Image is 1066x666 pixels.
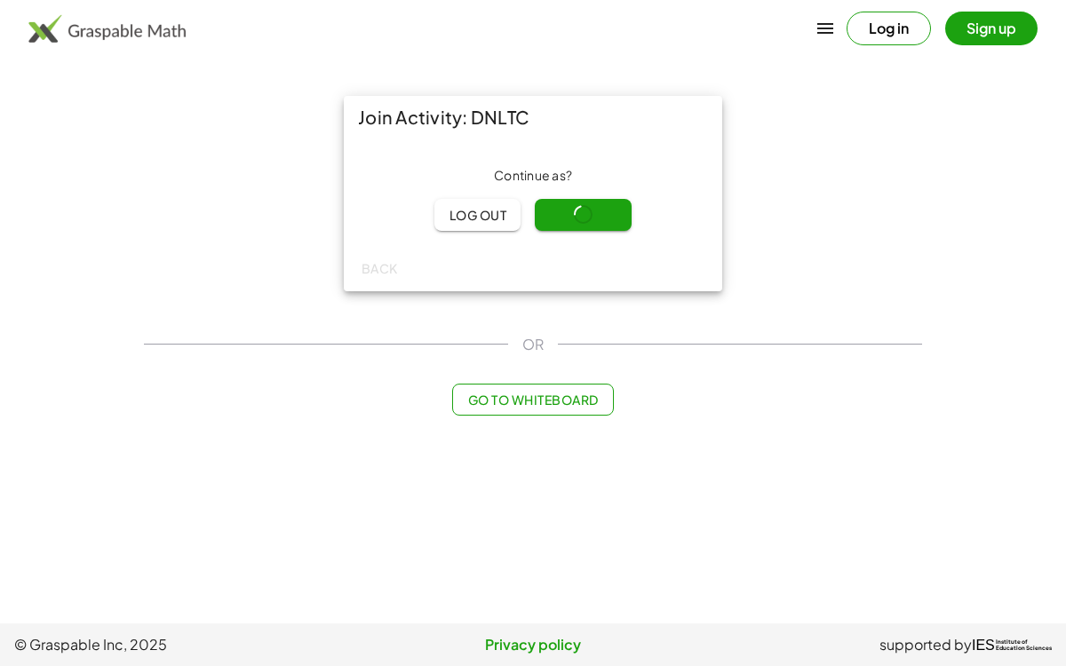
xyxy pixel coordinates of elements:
[467,392,598,408] span: Go to Whiteboard
[452,384,613,416] button: Go to Whiteboard
[996,639,1052,652] span: Institute of Education Sciences
[358,167,708,185] div: Continue as ?
[879,634,972,655] span: supported by
[972,637,995,654] span: IES
[434,199,521,231] button: Log out
[522,334,544,355] span: OR
[847,12,931,45] button: Log in
[360,634,705,655] a: Privacy policy
[14,634,360,655] span: © Graspable Inc, 2025
[945,12,1038,45] button: Sign up
[972,634,1052,655] a: IESInstitute ofEducation Sciences
[449,207,506,223] span: Log out
[344,96,722,139] div: Join Activity: DNLTC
